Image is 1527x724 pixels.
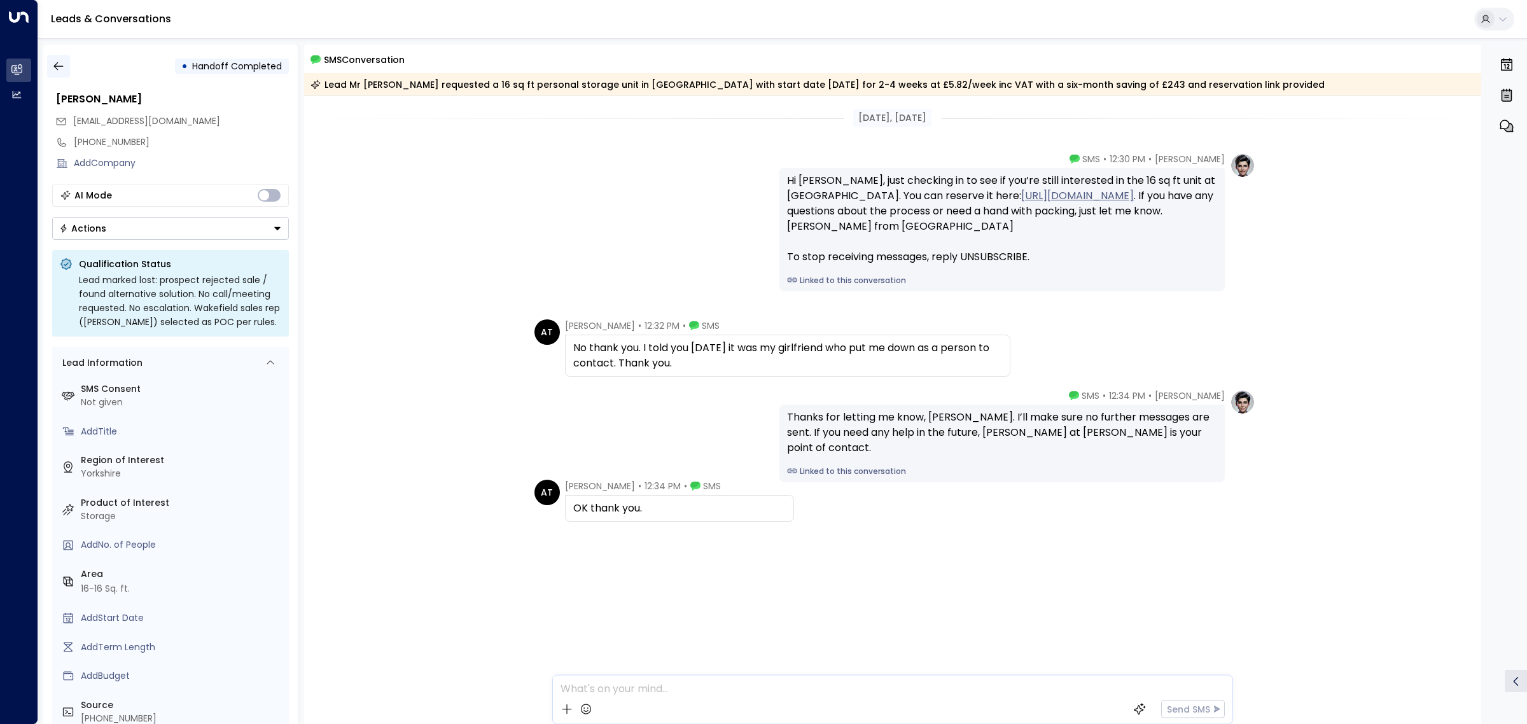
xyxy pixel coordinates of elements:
[1082,153,1100,165] span: SMS
[565,319,635,332] span: [PERSON_NAME]
[1110,153,1145,165] span: 12:30 PM
[787,275,1217,286] a: Linked to this conversation
[787,466,1217,477] a: Linked to this conversation
[534,319,560,345] div: AT
[81,538,284,552] div: AddNo. of People
[81,510,284,523] div: Storage
[181,55,188,78] div: •
[81,496,284,510] label: Product of Interest
[645,319,680,332] span: 12:32 PM
[645,480,681,492] span: 12:34 PM
[74,157,289,170] div: AddCompany
[573,340,1002,371] div: No thank you. I told you [DATE] it was my girlfriend who put me down as a person to contact. Than...
[81,567,284,581] label: Area
[565,480,635,492] span: [PERSON_NAME]
[683,319,686,332] span: •
[638,319,641,332] span: •
[702,319,720,332] span: SMS
[853,109,931,127] div: [DATE], [DATE]
[58,356,143,370] div: Lead Information
[59,223,106,234] div: Actions
[1230,389,1255,415] img: profile-logo.png
[81,641,284,654] div: AddTerm Length
[684,480,687,492] span: •
[81,382,284,396] label: SMS Consent
[703,480,721,492] span: SMS
[81,611,284,625] div: AddStart Date
[51,11,171,26] a: Leads & Conversations
[52,217,289,240] button: Actions
[1082,389,1099,402] span: SMS
[73,115,220,128] span: alan56horbury@gmail.com
[1103,153,1106,165] span: •
[1148,389,1152,402] span: •
[1148,153,1152,165] span: •
[81,425,284,438] div: AddTitle
[573,501,786,516] div: OK thank you.
[310,78,1325,91] div: Lead Mr [PERSON_NAME] requested a 16 sq ft personal storage unit in [GEOGRAPHIC_DATA] with start ...
[1021,188,1134,204] a: [URL][DOMAIN_NAME]
[1230,153,1255,178] img: profile-logo.png
[81,699,284,712] label: Source
[52,217,289,240] div: Button group with a nested menu
[73,115,220,127] span: [EMAIL_ADDRESS][DOMAIN_NAME]
[74,136,289,149] div: [PHONE_NUMBER]
[324,52,405,67] span: SMS Conversation
[1103,389,1106,402] span: •
[1109,389,1145,402] span: 12:34 PM
[56,92,289,107] div: [PERSON_NAME]
[192,60,282,73] span: Handoff Completed
[79,258,281,270] p: Qualification Status
[638,480,641,492] span: •
[81,396,284,409] div: Not given
[1155,153,1225,165] span: [PERSON_NAME]
[787,173,1217,265] div: Hi [PERSON_NAME], just checking in to see if you’re still interested in the 16 sq ft unit at [GEO...
[1155,389,1225,402] span: [PERSON_NAME]
[534,480,560,505] div: AT
[79,273,281,329] div: Lead marked lost: prospect rejected sale / found alternative solution. No call/meeting requested....
[81,454,284,467] label: Region of Interest
[81,582,130,595] div: 16-16 Sq. ft.
[81,669,284,683] div: AddBudget
[74,189,112,202] div: AI Mode
[81,467,284,480] div: Yorkshire
[787,410,1217,456] div: Thanks for letting me know, [PERSON_NAME]. I’ll make sure no further messages are sent. If you ne...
